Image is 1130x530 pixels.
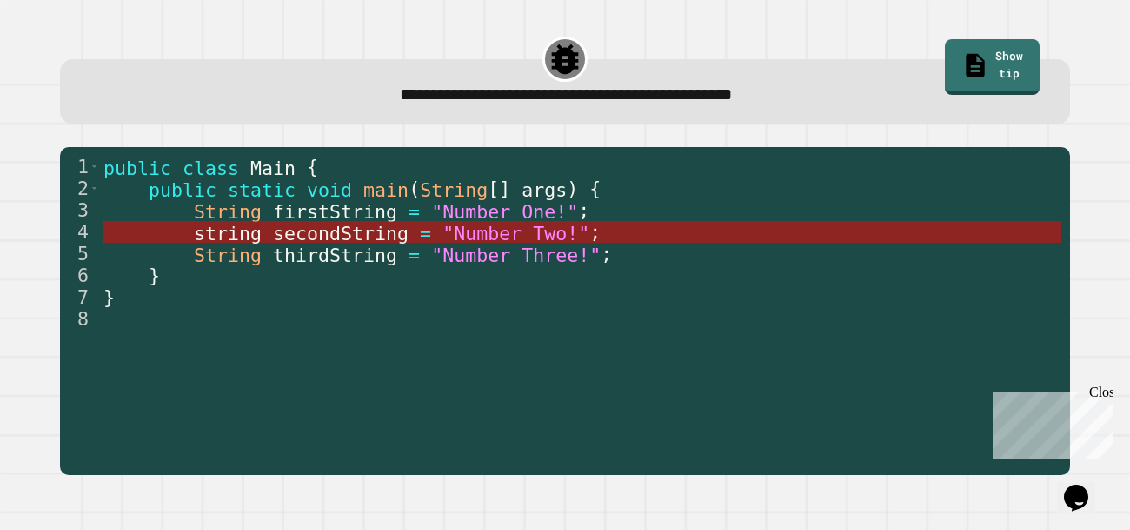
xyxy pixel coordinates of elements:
span: public [149,178,216,200]
div: 7 [60,286,100,308]
span: String [420,178,488,200]
span: String [194,244,262,265]
div: 8 [60,308,100,330]
span: firstString [273,200,397,222]
span: string [194,222,262,244]
span: String [194,200,262,222]
div: 3 [60,199,100,221]
span: "Number Three!" [431,244,601,265]
div: Chat with us now!Close [7,7,120,111]
span: Toggle code folding, rows 2 through 6 [90,178,99,199]
div: 5 [60,243,100,265]
div: 6 [60,265,100,286]
a: Show tip [945,39,1040,95]
span: = [409,200,420,222]
span: = [420,222,431,244]
span: args [522,178,567,200]
span: main [363,178,409,200]
iframe: chat widget [986,385,1113,459]
span: Toggle code folding, rows 1 through 7 [90,156,99,178]
span: static [228,178,296,200]
div: 1 [60,156,100,178]
span: secondString [273,222,409,244]
span: = [409,244,420,265]
span: Main [250,157,296,178]
div: 2 [60,178,100,199]
span: "Number One!" [431,200,578,222]
span: public [103,157,171,178]
span: "Number Two!" [442,222,589,244]
span: thirdString [273,244,397,265]
div: 4 [60,221,100,243]
span: class [183,157,239,178]
iframe: chat widget [1057,460,1113,513]
span: void [307,178,352,200]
